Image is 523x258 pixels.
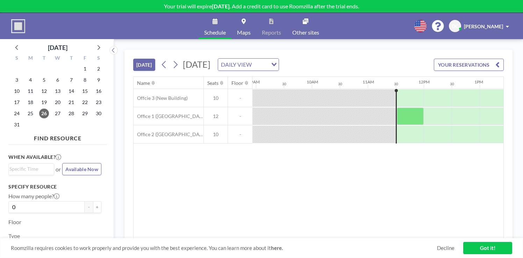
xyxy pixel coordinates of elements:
[80,86,90,96] span: Friday, August 15, 2025
[218,59,279,71] div: Search for option
[199,13,231,39] a: Schedule
[94,86,103,96] span: Saturday, August 16, 2025
[66,97,76,107] span: Thursday, August 21, 2025
[231,13,256,39] a: Maps
[228,131,252,138] span: -
[64,54,78,63] div: T
[8,193,59,200] label: How many people?
[8,184,101,190] h3: Specify resource
[271,245,283,251] a: here.
[204,95,228,101] span: 10
[183,59,210,69] span: [DATE]
[26,75,35,85] span: Monday, August 4, 2025
[134,131,203,138] span: Office 2 ([GEOGRAPHIC_DATA])
[53,75,63,85] span: Wednesday, August 6, 2025
[228,113,252,119] span: -
[307,79,318,84] div: 10AM
[66,86,76,96] span: Thursday, August 14, 2025
[24,54,37,63] div: M
[9,165,50,173] input: Search for option
[237,30,251,35] span: Maps
[287,13,325,39] a: Other sites
[12,120,22,130] span: Sunday, August 31, 2025
[133,59,155,71] button: [DATE]
[231,80,243,86] div: Floor
[251,79,260,84] div: 9AM
[134,113,203,119] span: Office 1 ([GEOGRAPHIC_DATA])
[338,82,342,86] div: 30
[12,109,22,118] span: Sunday, August 24, 2025
[207,80,218,86] div: Seats
[463,242,512,254] a: Got it!
[51,54,65,63] div: W
[8,233,20,239] label: Type
[434,59,504,71] button: YOUR RESERVATIONS
[204,30,226,35] span: Schedule
[256,13,287,39] a: Reports
[292,30,319,35] span: Other sites
[80,109,90,118] span: Friday, August 29, 2025
[66,109,76,118] span: Thursday, August 28, 2025
[53,97,63,107] span: Wednesday, August 20, 2025
[137,80,150,86] div: Name
[37,54,51,63] div: T
[53,86,63,96] span: Wednesday, August 13, 2025
[204,113,228,119] span: 12
[228,95,252,101] span: -
[39,75,49,85] span: Tuesday, August 5, 2025
[437,245,454,251] a: Decline
[80,64,90,74] span: Friday, August 1, 2025
[94,97,103,107] span: Saturday, August 23, 2025
[474,79,483,84] div: 1PM
[94,64,103,74] span: Saturday, August 2, 2025
[56,166,61,173] span: or
[212,3,230,9] b: [DATE]
[39,109,49,118] span: Tuesday, August 26, 2025
[9,164,54,174] div: Search for option
[39,97,49,107] span: Tuesday, August 19, 2025
[93,201,101,213] button: +
[12,75,22,85] span: Sunday, August 3, 2025
[53,109,63,118] span: Wednesday, August 27, 2025
[363,79,374,84] div: 11AM
[134,95,188,101] span: Offcie 3 (New Building)
[92,54,105,63] div: S
[282,82,286,86] div: 30
[11,19,25,33] img: organization-logo
[94,109,103,118] span: Saturday, August 30, 2025
[464,23,503,29] span: [PERSON_NAME]
[220,60,253,69] span: DAILY VIEW
[78,54,92,63] div: F
[26,109,35,118] span: Monday, August 25, 2025
[394,82,398,86] div: 30
[85,201,93,213] button: -
[39,86,49,96] span: Tuesday, August 12, 2025
[62,163,101,175] button: Available Now
[26,97,35,107] span: Monday, August 18, 2025
[450,82,454,86] div: 30
[80,75,90,85] span: Friday, August 8, 2025
[262,30,281,35] span: Reports
[452,23,458,29] span: DC
[8,219,21,226] label: Floor
[11,245,437,251] span: Roomzilla requires cookies to work properly and provide you with the best experience. You can lea...
[418,79,430,84] div: 12PM
[12,97,22,107] span: Sunday, August 17, 2025
[204,131,228,138] span: 10
[26,86,35,96] span: Monday, August 11, 2025
[66,75,76,85] span: Thursday, August 7, 2025
[80,97,90,107] span: Friday, August 22, 2025
[48,43,67,52] div: [DATE]
[8,132,107,142] h4: FIND RESOURCE
[94,75,103,85] span: Saturday, August 9, 2025
[65,166,98,172] span: Available Now
[254,60,267,69] input: Search for option
[10,54,24,63] div: S
[12,86,22,96] span: Sunday, August 10, 2025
